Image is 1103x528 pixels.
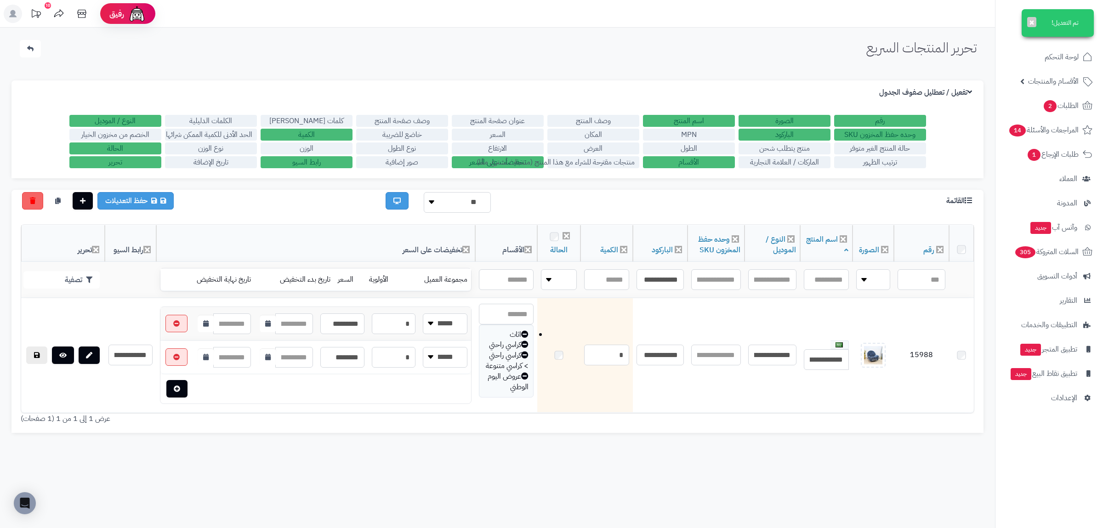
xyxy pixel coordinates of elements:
[1037,270,1077,283] span: أدوات التسويق
[643,142,735,154] label: الطول
[1059,172,1077,185] span: العملاء
[1020,344,1041,356] span: جديد
[334,269,365,291] td: السعر
[452,156,544,168] label: تخفيضات على السعر
[1027,17,1036,27] button: ×
[24,5,47,25] a: تحديثات المنصة
[484,329,529,340] div: اثاث
[1028,75,1079,88] span: الأقسام والمنتجات
[1045,51,1079,63] span: لوحة التحكم
[1060,294,1077,307] span: التقارير
[261,115,353,127] label: كلمات [PERSON_NAME]
[550,244,568,255] a: الحالة
[165,115,257,127] label: الكلمات الدليلية
[1014,245,1079,258] span: السلات المتروكة
[739,115,830,127] label: الصورة
[484,340,529,350] div: كراسي راحتي
[1001,387,1097,409] a: الإعدادات
[97,192,174,210] a: حفظ التعديلات
[1022,9,1094,37] div: تم التعديل!
[600,244,618,255] a: الكمية
[1001,265,1097,287] a: أدوات التسويق
[836,342,843,347] img: العربية
[69,129,161,141] label: الخصم من مخزون الخيار
[1011,368,1031,380] span: جديد
[45,2,51,9] div: 10
[739,129,830,141] label: الباركود
[643,115,735,127] label: اسم المنتج
[1001,143,1097,165] a: طلبات الإرجاع1
[894,298,949,413] td: 15988
[1001,290,1097,312] a: التقارير
[14,414,498,424] div: عرض 1 إلى 1 من 1 (1 صفحات)
[834,156,926,168] label: ترتيب الظهور
[547,115,639,127] label: وصف المنتج
[452,142,544,154] label: الارتفاع
[1001,241,1097,263] a: السلات المتروكة305
[1015,246,1035,259] span: 305
[165,142,257,154] label: نوع الوزن
[165,156,257,168] label: تاريخ الإضافة
[1001,192,1097,214] a: المدونة
[356,156,448,168] label: صور إضافية
[1009,125,1026,137] span: 14
[1027,148,1079,161] span: طلبات الإرجاع
[484,350,529,371] div: كراسي راحتي > كراسي متنوعة
[1001,216,1097,238] a: وآتس آبجديد
[1029,221,1077,234] span: وآتس آب
[739,142,830,154] label: منتج يتطلب شحن
[923,244,934,255] a: رقم
[365,269,402,291] td: الأولوية
[109,8,124,19] span: رفيق
[643,156,735,168] label: الأقسام
[402,269,471,291] td: مجموعة العميل
[128,5,146,23] img: ai-face.png
[866,40,977,55] h1: تحرير المنتجات السريع
[105,225,156,262] th: رابط السيو
[547,129,639,141] label: المكان
[69,115,161,127] label: النوع / الموديل
[547,156,639,168] label: منتجات مقترحة للشراء مع هذا المنتج (منتجات تُشترى معًا)
[475,225,537,262] th: الأقسام
[652,244,673,255] a: الباركود
[165,129,257,141] label: الحد الأدنى للكمية الممكن شرائها
[1043,99,1079,112] span: الطلبات
[643,129,735,141] label: MPN
[1001,314,1097,336] a: التطبيقات والخدمات
[879,88,974,97] h3: تفعيل / تعطليل صفوف الجدول
[547,142,639,154] label: العرض
[23,271,100,289] button: تصفية
[1010,367,1077,380] span: تطبيق نقاط البيع
[1044,100,1057,113] span: 2
[69,142,161,154] label: الحالة
[1028,149,1041,161] span: 1
[806,234,848,255] a: اسم المنتج
[1001,168,1097,190] a: العملاء
[1001,95,1097,117] a: الطلبات2
[1019,343,1077,356] span: تطبيق المتجر
[1040,7,1094,26] img: logo-2.png
[261,142,353,154] label: الوزن
[1051,392,1077,404] span: الإعدادات
[1021,318,1077,331] span: التطبيقات والخدمات
[21,225,105,262] th: تحرير
[255,269,334,291] td: تاريخ بدء التخفيض
[261,129,353,141] label: الكمية
[1030,222,1051,234] span: جديد
[946,197,974,205] h3: القائمة
[1001,363,1097,385] a: تطبيق نقاط البيعجديد
[766,234,796,255] a: النوع / الموديل
[356,115,448,127] label: وصف صفحة المنتج
[698,234,740,255] a: وحده حفظ المخزون SKU
[14,492,36,514] div: Open Intercom Messenger
[1001,119,1097,141] a: المراجعات والأسئلة14
[261,156,353,168] label: رابط السيو
[69,156,161,168] label: تحرير
[739,156,830,168] label: الماركات / العلامة التجارية
[1001,338,1097,360] a: تطبيق المتجرجديد
[171,269,255,291] td: تاريخ نهاية التخفيض
[859,244,879,255] a: الصورة
[356,142,448,154] label: نوع الطول
[356,129,448,141] label: خاضع للضريبة
[1001,46,1097,68] a: لوحة التحكم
